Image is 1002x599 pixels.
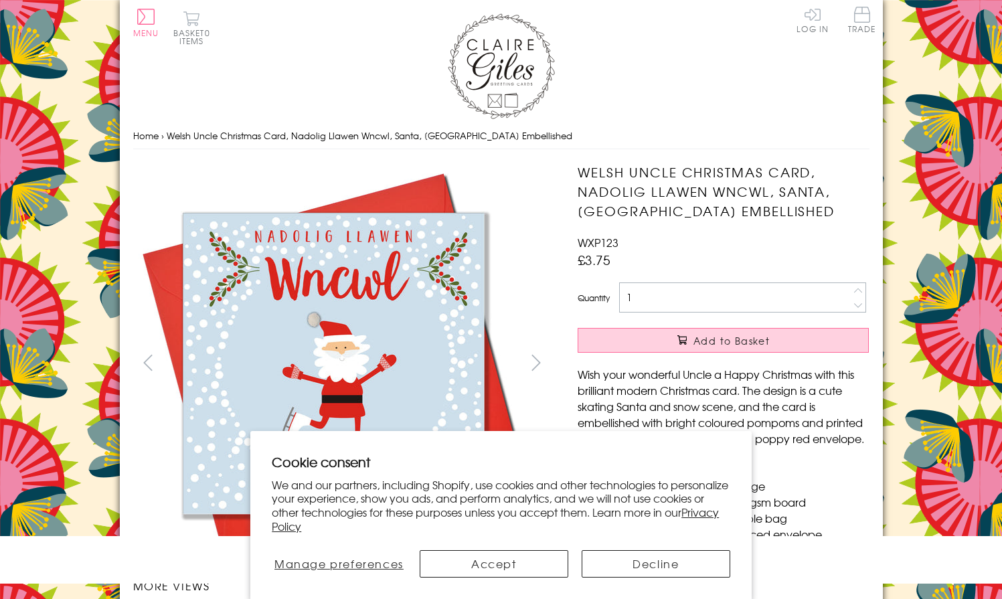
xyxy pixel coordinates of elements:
span: Trade [848,7,876,33]
span: Manage preferences [274,555,404,572]
a: Home [133,129,159,142]
span: 0 items [179,27,210,47]
a: Trade [848,7,876,35]
h3: More views [133,578,552,594]
button: Decline [582,550,730,578]
button: Menu [133,9,159,37]
a: Log In [797,7,829,33]
img: Welsh Uncle Christmas Card, Nadolig Llawen Wncwl, Santa, Pompom Embellished [133,163,534,564]
button: prev [133,347,163,377]
h1: Welsh Uncle Christmas Card, Nadolig Llawen Wncwl, Santa, [GEOGRAPHIC_DATA] Embellished [578,163,869,220]
button: Manage preferences [272,550,406,578]
img: Welsh Uncle Christmas Card, Nadolig Llawen Wncwl, Santa, Pompom Embellished [551,163,952,484]
span: WXP123 [578,234,618,250]
button: next [521,347,551,377]
span: Menu [133,27,159,39]
a: Privacy Policy [272,504,719,534]
button: Accept [420,550,568,578]
span: Welsh Uncle Christmas Card, Nadolig Llawen Wncwl, Santa, [GEOGRAPHIC_DATA] Embellished [167,129,572,142]
button: Add to Basket [578,328,869,353]
span: › [161,129,164,142]
label: Quantity [578,292,610,304]
p: Wish your wonderful Uncle a Happy Christmas with this brilliant modern Christmas card. The design... [578,366,869,446]
nav: breadcrumbs [133,122,869,150]
img: Claire Giles Greetings Cards [448,13,555,119]
h2: Cookie consent [272,452,730,471]
span: £3.75 [578,250,610,269]
button: Basket0 items [173,11,210,45]
p: We and our partners, including Shopify, use cookies and other technologies to personalize your ex... [272,478,730,533]
span: Add to Basket [693,334,770,347]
